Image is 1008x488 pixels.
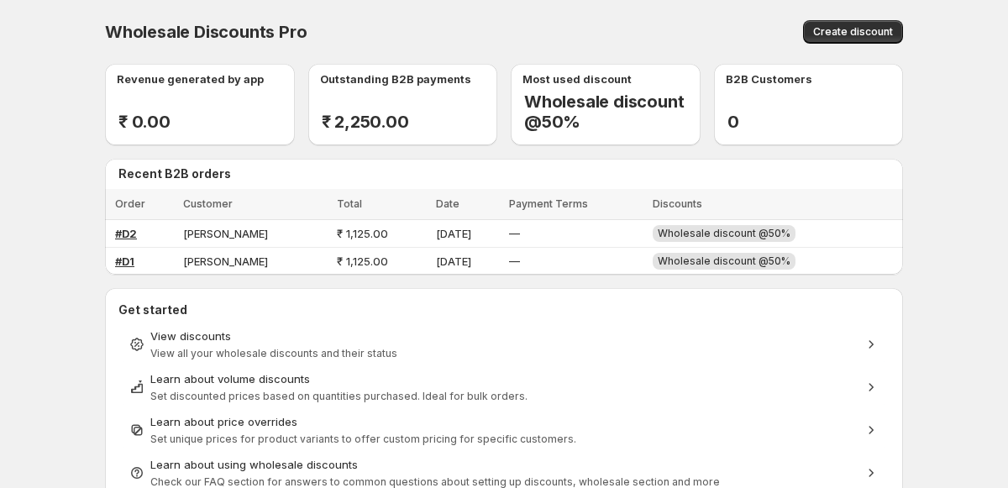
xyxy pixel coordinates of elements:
[322,112,498,132] h2: ₹ 2,250.00
[803,20,903,44] button: Create discount
[653,197,702,210] span: Discounts
[105,22,307,42] span: Wholesale Discounts Pro
[509,197,588,210] span: Payment Terms
[117,71,264,87] p: Revenue generated by app
[337,227,388,240] span: ₹ 1,125.00
[522,71,632,87] p: Most used discount
[115,227,137,240] a: #D2
[115,197,145,210] span: Order
[436,227,471,240] span: [DATE]
[150,390,528,402] span: Set discounted prices based on quantities purchased. Ideal for bulk orders.
[183,197,233,210] span: Customer
[118,302,890,318] h2: Get started
[150,456,858,473] div: Learn about using wholesale discounts
[658,227,790,239] span: Wholesale discount @50%
[509,227,520,240] span: —
[183,227,268,240] span: [PERSON_NAME]
[524,92,701,132] h2: Wholesale discount @50%
[150,370,858,387] div: Learn about volume discounts
[150,328,858,344] div: View discounts
[658,254,790,267] span: Wholesale discount @50%
[150,347,397,359] span: View all your wholesale discounts and their status
[337,197,362,210] span: Total
[813,25,893,39] span: Create discount
[337,254,388,268] span: ₹ 1,125.00
[726,71,812,87] p: B2B Customers
[727,112,904,132] h2: 0
[436,254,471,268] span: [DATE]
[118,112,295,132] h2: ₹ 0.00
[320,71,471,87] p: Outstanding B2B payments
[150,413,858,430] div: Learn about price overrides
[509,254,520,268] span: —
[436,197,459,210] span: Date
[183,254,268,268] span: [PERSON_NAME]
[150,475,720,488] span: Check our FAQ section for answers to common questions about setting up discounts, wholesale secti...
[118,165,896,182] h2: Recent B2B orders
[115,254,134,268] a: #D1
[150,433,576,445] span: Set unique prices for product variants to offer custom pricing for specific customers.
